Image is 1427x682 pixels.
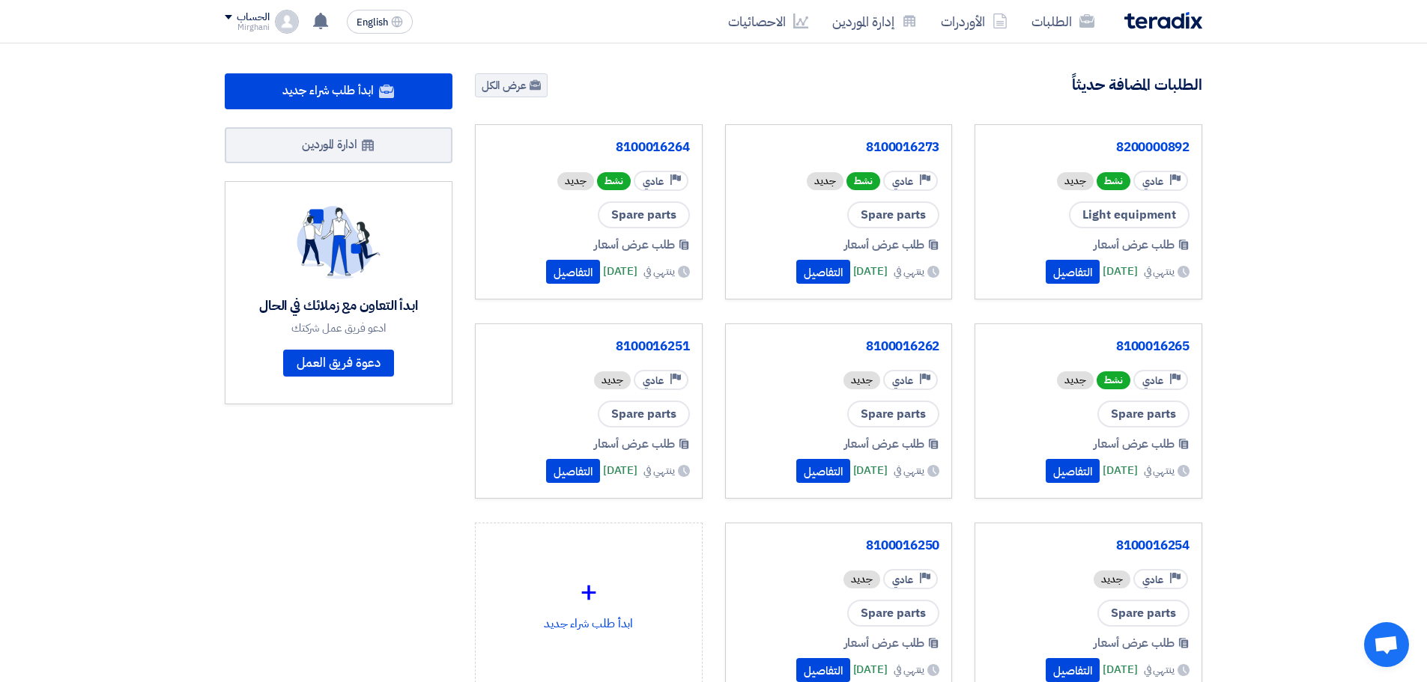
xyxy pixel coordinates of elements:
[594,236,675,254] span: طلب عرض أسعار
[1046,658,1100,682] button: التفاصيل
[1094,570,1130,588] div: جديد
[853,263,888,280] span: [DATE]
[1046,459,1100,483] button: التفاصيل
[643,174,664,189] span: عادي
[1046,260,1100,284] button: التفاصيل
[1097,401,1190,427] span: Spare parts
[347,10,413,34] button: English
[929,4,1019,39] a: الأوردرات
[796,658,850,682] button: التفاصيل
[894,463,924,478] span: ينتهي في
[557,172,594,190] div: جديد
[643,264,674,279] span: ينتهي في
[488,535,690,667] div: ابدأ طلب شراء جديد
[844,236,925,254] span: طلب عرض أسعار
[1057,172,1094,190] div: جديد
[598,201,690,228] span: Spare parts
[843,371,880,389] div: جديد
[283,350,394,377] a: دعوة فريق العمل
[847,401,939,427] span: Spare parts
[1097,371,1130,389] span: نشط
[488,339,690,354] a: 8100016251
[1094,435,1175,453] span: طلب عرض أسعار
[259,321,418,335] div: ادعو فريق عمل شركتك
[597,172,631,190] span: نشط
[357,17,388,28] span: English
[894,264,924,279] span: ينتهي في
[1142,374,1163,388] span: عادي
[275,10,299,34] img: profile_test.png
[987,140,1190,155] a: 8200000892
[488,570,690,615] div: +
[853,661,888,678] span: [DATE]
[1094,634,1175,652] span: طلب عرض أسعار
[598,401,690,427] span: Spare parts
[738,339,940,354] a: 8100016262
[847,600,939,627] span: Spare parts
[488,140,690,155] a: 8100016264
[546,459,600,483] button: التفاصيل
[1069,201,1190,228] span: Light equipment
[603,263,637,280] span: [DATE]
[1097,600,1190,627] span: Spare parts
[892,573,913,587] span: عادي
[643,463,674,478] span: ينتهي في
[1144,662,1175,678] span: ينتهي في
[987,339,1190,354] a: 8100016265
[820,4,929,39] a: إدارة الموردين
[892,174,913,189] span: عادي
[643,374,664,388] span: عادي
[807,172,843,190] div: جديد
[603,462,637,479] span: [DATE]
[847,201,939,228] span: Spare parts
[892,374,913,388] span: عادي
[738,140,940,155] a: 8100016273
[843,570,880,588] div: جديد
[475,73,548,97] a: عرض الكل
[844,435,925,453] span: طلب عرض أسعار
[1094,236,1175,254] span: طلب عرض أسعار
[594,371,631,389] div: جديد
[1019,4,1106,39] a: الطلبات
[225,127,452,163] a: ادارة الموردين
[1103,661,1137,678] span: [DATE]
[1144,463,1175,478] span: ينتهي في
[1103,263,1137,280] span: [DATE]
[1142,573,1163,587] span: عادي
[1057,371,1094,389] div: جديد
[1072,75,1202,94] h4: الطلبات المضافة حديثاً
[1364,622,1409,667] div: Open chat
[297,206,381,279] img: invite_your_team.svg
[1097,172,1130,190] span: نشط
[237,11,269,24] div: الحساب
[796,260,850,284] button: التفاصيل
[853,462,888,479] span: [DATE]
[844,634,925,652] span: طلب عرض أسعار
[594,435,675,453] span: طلب عرض أسعار
[546,260,600,284] button: التفاصيل
[738,538,940,553] a: 8100016250
[987,538,1190,553] a: 8100016254
[846,172,880,190] span: نشط
[1142,174,1163,189] span: عادي
[894,662,924,678] span: ينتهي في
[796,459,850,483] button: التفاصيل
[282,82,373,100] span: ابدأ طلب شراء جديد
[225,23,269,31] div: Mirghani
[716,4,820,39] a: الاحصائيات
[259,297,418,314] div: ابدأ التعاون مع زملائك في الحال
[1144,264,1175,279] span: ينتهي في
[1124,12,1202,29] img: Teradix logo
[1103,462,1137,479] span: [DATE]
